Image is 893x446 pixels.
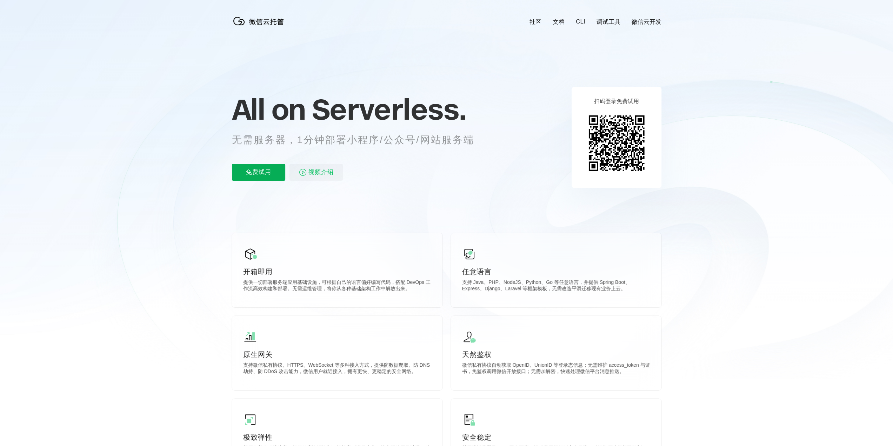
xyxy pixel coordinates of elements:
[232,133,487,147] p: 无需服务器，1分钟部署小程序/公众号/网站服务端
[462,350,650,359] p: 天然鉴权
[576,18,585,25] a: CLI
[462,279,650,293] p: 支持 Java、PHP、NodeJS、Python、Go 等任意语言，并提供 Spring Boot、Express、Django、Laravel 等框架模板，无需改造平滑迁移现有业务上云。
[308,164,334,181] span: 视频介绍
[299,168,307,177] img: video_play.svg
[553,18,565,26] a: 文档
[232,23,288,29] a: 微信云托管
[529,18,541,26] a: 社区
[232,92,305,127] span: All on
[243,267,431,277] p: 开箱即用
[462,362,650,376] p: 微信私有协议自动获取 OpenID、UnionID 等登录态信息；无需维护 access_token 与证书，免鉴权调用微信开放接口；无需加解密，快速处理微信平台消息推送。
[243,432,431,442] p: 极致弹性
[312,92,466,127] span: Serverless.
[232,164,285,181] p: 免费试用
[594,98,639,105] p: 扫码登录免费试用
[597,18,620,26] a: 调试工具
[243,279,431,293] p: 提供一切部署服务端应用基础设施，可根据自己的语言偏好编写代码，搭配 DevOps 工作流高效构建和部署。无需运维管理，将你从各种基础架构工作中解放出来。
[462,432,650,442] p: 安全稳定
[632,18,661,26] a: 微信云开发
[243,362,431,376] p: 支持微信私有协议、HTTPS、WebSocket 等多种接入方式，提供防数据爬取、防 DNS 劫持、防 DDoS 攻击能力，微信用户就近接入，拥有更快、更稳定的安全网络。
[243,350,431,359] p: 原生网关
[232,14,288,28] img: 微信云托管
[462,267,650,277] p: 任意语言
